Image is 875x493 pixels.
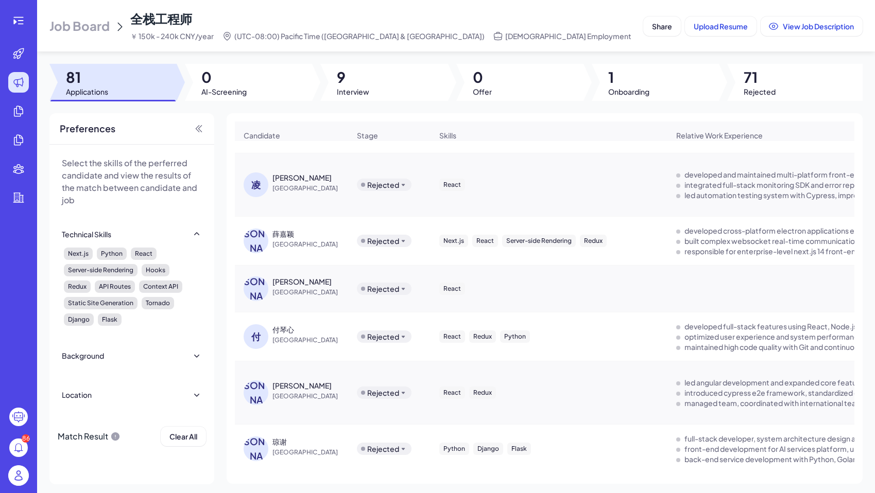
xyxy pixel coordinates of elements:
div: Server-side Rendering [64,264,138,276]
button: View Job Description [761,16,863,36]
p: Select the skills of the perferred candidate and view the results of the match between candidate ... [62,157,202,206]
img: user_logo.png [8,465,29,486]
span: 9 [337,68,369,86]
div: Redux [469,386,496,399]
span: [GEOGRAPHIC_DATA] [272,183,350,193]
div: Django [64,313,94,326]
div: [PERSON_NAME] [244,228,268,253]
span: Onboarding [608,86,649,97]
div: led angular development and expanded core features [684,377,867,388]
div: API Routes [95,280,135,293]
span: 全栈工程师 [130,11,192,26]
div: 凌 [244,172,268,197]
div: [PERSON_NAME] [244,436,268,461]
span: AI-Screening [201,86,247,97]
div: 付琴心 [272,324,294,334]
div: [PERSON_NAME] [244,380,268,405]
div: Match Result [58,427,121,446]
span: Rejected [744,86,776,97]
span: Preferences [60,121,115,136]
div: Context API [139,280,182,293]
div: Redux [580,235,607,247]
div: Redux [64,280,91,293]
span: Share [652,22,672,31]
div: Rejected [367,444,399,454]
div: Flask [507,443,531,455]
div: 薛嘉颖 [272,228,294,239]
span: ￥ 150k - 240k CNY/year [130,31,214,41]
span: (UTC-08:00) Pacific Time ([GEOGRAPHIC_DATA] & [GEOGRAPHIC_DATA]) [234,31,485,41]
div: Rejected [367,180,399,190]
div: Tornado [142,297,174,309]
span: Candidate [244,130,280,140]
button: Share [643,16,681,36]
span: View Job Description [783,22,854,31]
span: Offer [473,86,492,97]
div: React [439,283,465,295]
div: Rejected [367,284,399,294]
div: Python [500,330,530,343]
div: Background [62,350,104,361]
span: [GEOGRAPHIC_DATA] [272,335,350,345]
span: 71 [744,68,776,86]
span: [GEOGRAPHIC_DATA] [272,391,350,401]
div: Technical Skills [62,229,111,239]
span: [GEOGRAPHIC_DATA] [272,239,350,250]
span: Job Board [49,17,110,34]
div: Next.js [439,235,468,247]
div: Hooks [142,264,169,276]
div: 付 [244,324,268,349]
div: 邓涵玮 [272,276,332,287]
div: managed team, coordinated with international teams [684,398,866,408]
div: React [131,248,157,260]
div: Rejected [367,236,399,246]
div: Static Site Generation [64,297,138,309]
button: Clear All [161,427,206,446]
div: 86 [22,434,30,443]
div: Python [439,443,469,455]
div: Rejected [367,331,399,342]
div: 凌柠李 [272,172,332,183]
div: React [439,330,465,343]
span: [DEMOGRAPHIC_DATA] Employment [505,31,631,41]
div: Next.js [64,248,93,260]
div: React [439,179,465,191]
span: 1 [608,68,649,86]
span: 81 [66,68,108,86]
div: Server-side Rendering [502,235,576,247]
div: Redux [469,330,496,343]
div: React [439,386,465,399]
div: Django [473,443,503,455]
button: Upload Resume [685,16,757,36]
div: Location [62,390,92,400]
div: Flask [98,313,122,326]
span: Interview [337,86,369,97]
span: Stage [357,130,378,140]
span: 0 [473,68,492,86]
div: [PERSON_NAME] [244,276,268,301]
div: Python [97,248,127,260]
span: Relative Work Experience [676,130,763,140]
span: Upload Resume [694,22,748,31]
span: Skills [439,130,456,140]
div: Rejected [367,388,399,398]
span: [GEOGRAPHIC_DATA] [272,287,350,297]
span: 0 [201,68,247,86]
div: 陈敏 [272,380,332,391]
span: Applications [66,86,108,97]
div: React [472,235,498,247]
span: [GEOGRAPHIC_DATA] [272,447,350,457]
span: Clear All [169,432,197,441]
div: 琼谢 [272,436,287,447]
